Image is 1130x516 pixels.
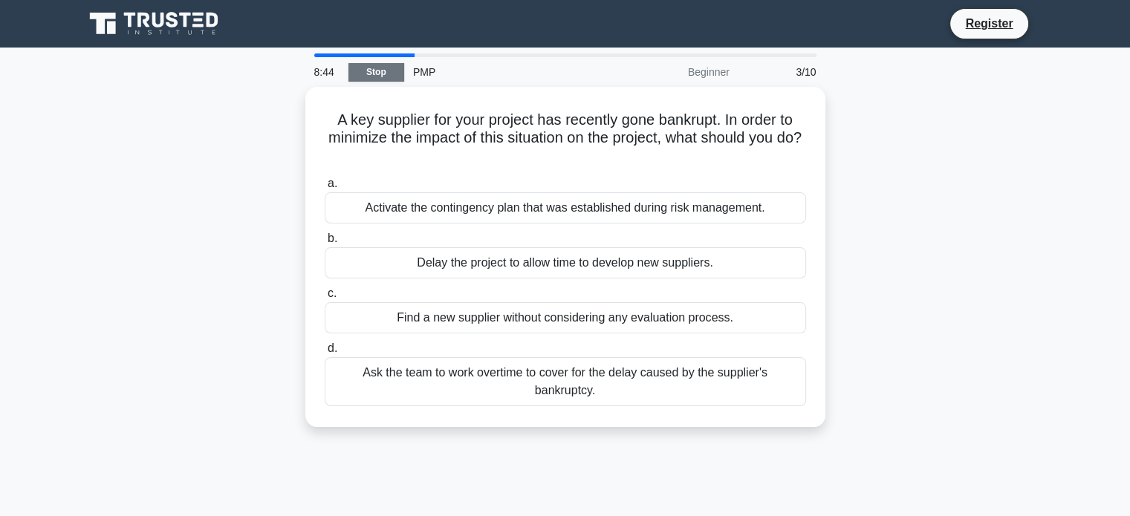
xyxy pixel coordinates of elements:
span: b. [328,232,337,244]
span: c. [328,287,337,299]
div: Find a new supplier without considering any evaluation process. [325,302,806,333]
div: Activate the contingency plan that was established during risk management. [325,192,806,223]
div: Beginner [608,57,738,87]
h5: A key supplier for your project has recently gone bankrupt. In order to minimize the impact of th... [323,111,808,166]
div: Ask the team to work overtime to cover for the delay caused by the supplier's bankruptcy. [325,357,806,406]
div: 8:44 [305,57,348,87]
a: Register [956,14,1022,33]
a: Stop [348,63,404,82]
div: 3/10 [738,57,825,87]
div: Delay the project to allow time to develop new suppliers. [325,247,806,278]
span: d. [328,342,337,354]
span: a. [328,177,337,189]
div: PMP [404,57,608,87]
